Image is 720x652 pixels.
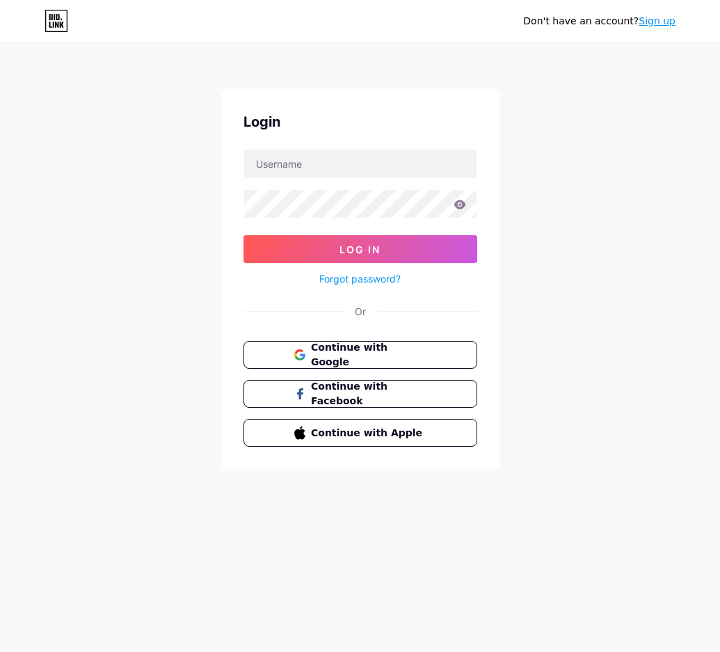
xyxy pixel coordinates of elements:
[311,340,426,369] span: Continue with Google
[243,235,477,263] button: Log In
[243,341,477,369] button: Continue with Google
[639,15,675,26] a: Sign up
[311,379,426,408] span: Continue with Facebook
[523,14,675,29] div: Don't have an account?
[243,111,477,132] div: Login
[244,150,477,177] input: Username
[311,426,426,440] span: Continue with Apple
[319,271,401,286] a: Forgot password?
[243,419,477,447] button: Continue with Apple
[243,380,477,408] button: Continue with Facebook
[339,244,381,255] span: Log In
[355,304,366,319] div: Or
